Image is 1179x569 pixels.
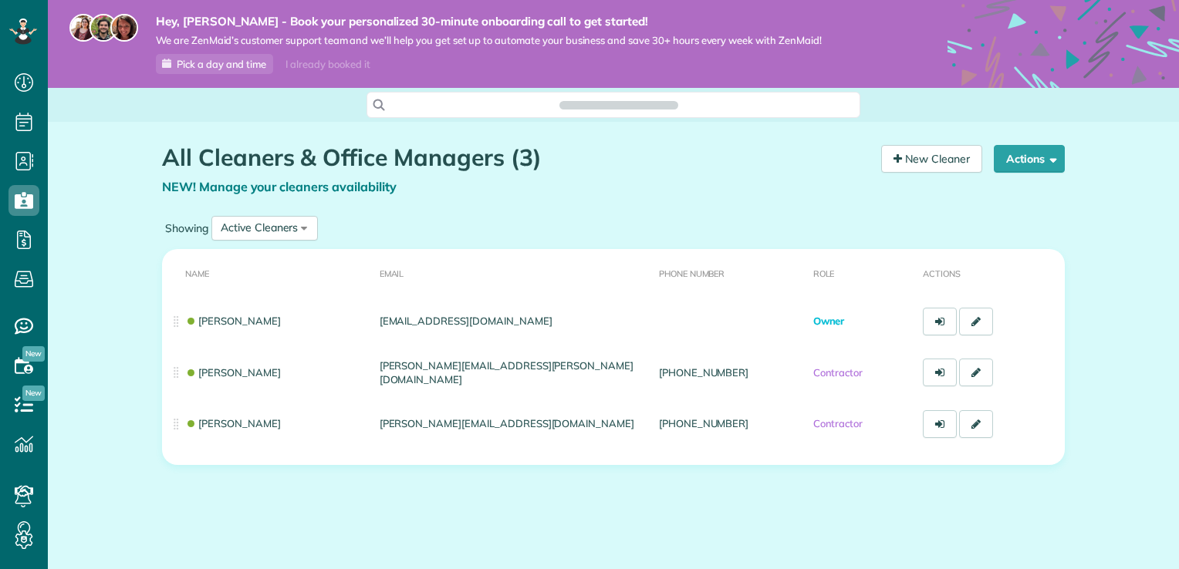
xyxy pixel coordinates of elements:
th: Role [807,249,917,296]
a: [PERSON_NAME] [185,315,281,327]
span: Search ZenMaid… [575,97,662,113]
img: michelle-19f622bdf1676172e81f8f8fba1fb50e276960ebfe0243fe18214015130c80e4.jpg [110,14,138,42]
span: New [22,346,45,362]
div: Active Cleaners [221,220,298,236]
a: New Cleaner [881,145,982,173]
span: Pick a day and time [177,58,266,70]
a: [PHONE_NUMBER] [659,417,748,429]
th: Actions [917,249,1065,296]
a: [PERSON_NAME] [185,417,281,429]
a: [PERSON_NAME] [185,366,281,379]
td: [PERSON_NAME][EMAIL_ADDRESS][DOMAIN_NAME] [373,399,653,449]
th: Phone number [653,249,807,296]
a: [PHONE_NUMBER] [659,366,748,379]
th: Email [373,249,653,296]
th: Name [162,249,373,296]
span: New [22,386,45,401]
span: Contractor [813,417,863,429]
span: Contractor [813,366,863,379]
div: I already booked it [276,55,379,74]
h1: All Cleaners & Office Managers (3) [162,145,870,170]
img: jorge-587dff0eeaa6aab1f244e6dc62b8924c3b6ad411094392a53c71c6c4a576187d.jpg [90,14,117,42]
span: We are ZenMaid’s customer support team and we’ll help you get set up to automate your business an... [156,34,822,47]
button: Actions [994,145,1065,173]
a: Pick a day and time [156,54,273,74]
td: [PERSON_NAME][EMAIL_ADDRESS][PERSON_NAME][DOMAIN_NAME] [373,347,653,399]
strong: Hey, [PERSON_NAME] - Book your personalized 30-minute onboarding call to get started! [156,14,822,29]
span: Owner [813,315,845,327]
label: Showing [162,221,211,236]
a: NEW! Manage your cleaners availability [162,179,397,194]
img: maria-72a9807cf96188c08ef61303f053569d2e2a8a1cde33d635c8a3ac13582a053d.jpg [69,14,97,42]
td: [EMAIL_ADDRESS][DOMAIN_NAME] [373,296,653,347]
